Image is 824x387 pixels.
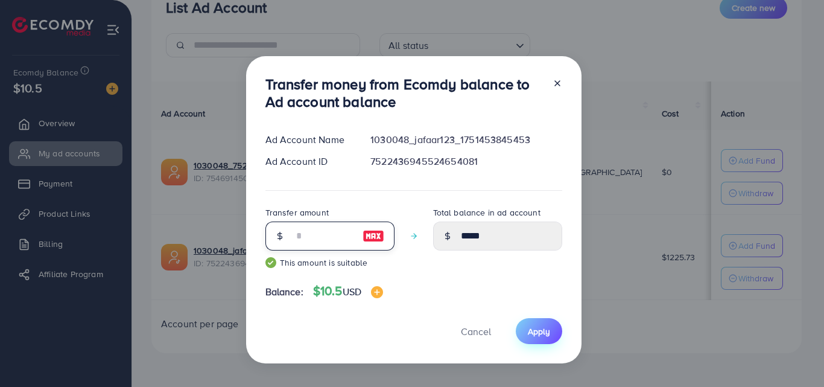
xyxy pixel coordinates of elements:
[433,206,540,219] label: Total balance in ad account
[773,333,815,378] iframe: Chat
[343,285,361,298] span: USD
[265,257,395,269] small: This amount is suitable
[446,318,506,344] button: Cancel
[265,285,303,299] span: Balance:
[528,325,550,337] span: Apply
[363,229,384,243] img: image
[265,75,543,110] h3: Transfer money from Ecomdy balance to Ad account balance
[361,133,571,147] div: 1030048_jafaar123_1751453845453
[461,325,491,338] span: Cancel
[265,257,276,268] img: guide
[313,284,383,299] h4: $10.5
[516,318,562,344] button: Apply
[371,286,383,298] img: image
[265,206,329,219] label: Transfer amount
[361,155,571,168] div: 7522436945524654081
[256,155,361,168] div: Ad Account ID
[256,133,361,147] div: Ad Account Name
